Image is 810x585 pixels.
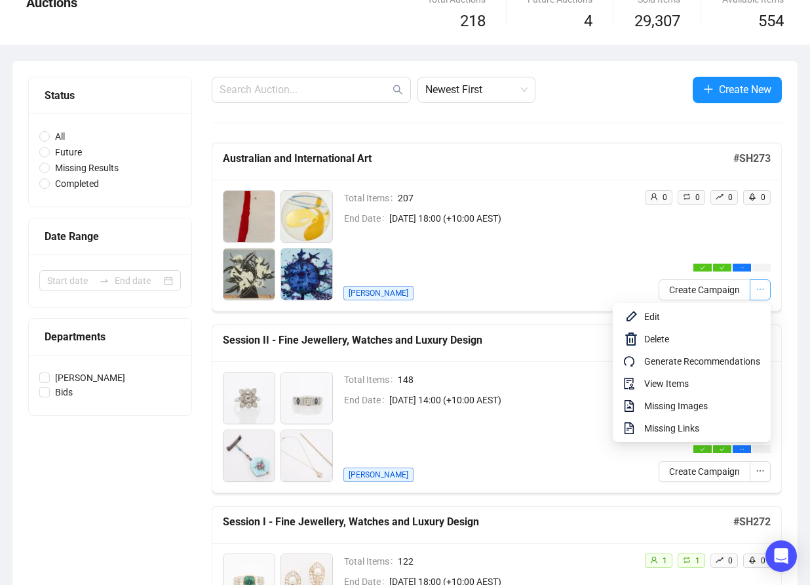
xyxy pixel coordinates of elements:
[398,373,634,387] span: 148
[756,466,765,475] span: ellipsis
[663,193,667,202] span: 0
[344,393,389,407] span: End Date
[700,447,705,452] span: check
[623,420,639,436] span: file-text
[623,353,639,369] span: redo
[47,273,94,288] input: Start date
[623,309,639,325] img: svg+xml;base64,PHN2ZyB4bWxucz0iaHR0cDovL3d3dy53My5vcmcvMjAwMC9zdmciIHhtbG5zOnhsaW5rPSJodHRwOi8vd3...
[700,265,705,270] span: check
[45,329,176,345] div: Departments
[212,325,782,493] a: Session II - Fine Jewellery, Watches and Luxury Design#SH272ATotal Items148End Date[DATE] 14:00 (...
[45,87,176,104] div: Status
[644,399,760,413] span: Missing Images
[720,265,725,270] span: check
[398,191,634,205] span: 207
[393,85,403,95] span: search
[623,331,639,347] img: svg+xml;base64,PHN2ZyB4bWxucz0iaHR0cDovL3d3dy53My5vcmcvMjAwMC9zdmciIHhtbG5zOnhsaW5rPSJodHRwOi8vd3...
[223,430,275,481] img: 302_1.jpg
[343,286,414,300] span: [PERSON_NAME]
[223,373,275,424] img: 300_1.jpg
[50,129,70,144] span: All
[220,82,390,98] input: Search Auction...
[644,332,760,346] span: Delete
[669,283,740,297] span: Create Campaign
[758,12,784,30] span: 554
[650,193,658,201] span: user
[584,12,592,30] span: 4
[99,275,109,286] span: swap-right
[695,556,700,565] span: 1
[45,228,176,245] div: Date Range
[748,556,756,564] span: rocket
[703,84,714,94] span: plus
[425,77,528,102] span: Newest First
[223,514,733,530] h5: Session I - Fine Jewellery, Watches and Luxury Design
[739,447,744,452] span: ellipsis
[212,143,782,312] a: Australian and International Art#SH273Total Items207End Date[DATE] 18:00 (+10:00 AEST)[PERSON_NAM...
[50,145,87,159] span: Future
[716,556,723,564] span: rise
[683,556,691,564] span: retweet
[50,161,124,175] span: Missing Results
[669,464,740,479] span: Create Campaign
[460,12,486,30] span: 218
[761,193,765,202] span: 0
[344,191,398,205] span: Total Items
[389,393,634,407] span: [DATE] 14:00 (+10:00 AEST)
[683,193,691,201] span: retweet
[344,554,398,569] span: Total Items
[756,285,765,294] span: ellipsis
[343,468,414,482] span: [PERSON_NAME]
[50,385,78,399] span: Bids
[728,556,733,565] span: 0
[693,77,782,103] button: Create New
[389,211,634,226] span: [DATE] 18:00 (+10:00 AEST)
[644,310,760,324] span: Edit
[281,373,332,424] img: 301_1.jpg
[281,191,332,242] img: 2_1.jpg
[739,265,744,270] span: ellipsis
[733,151,771,167] h5: # SH273
[223,151,733,167] h5: Australian and International Art
[650,556,658,564] span: user
[634,9,680,34] span: 29,307
[748,193,756,201] span: rocket
[659,279,750,300] button: Create Campaign
[720,447,725,452] span: check
[223,249,275,300] img: 3_1.jpg
[99,275,109,286] span: to
[223,333,726,348] h5: Session II - Fine Jewellery, Watches and Luxury Design
[695,193,700,202] span: 0
[659,461,750,482] button: Create Campaign
[644,354,760,369] span: Generate Recommendations
[719,81,771,98] span: Create New
[623,398,639,414] span: file-image
[281,249,332,300] img: 4_1.jpg
[765,540,797,572] div: Open Intercom Messenger
[716,193,723,201] span: rise
[728,193,733,202] span: 0
[281,430,332,481] img: 303_1.jpg
[115,273,161,288] input: End date
[344,373,398,387] span: Total Items
[344,211,389,226] span: End Date
[398,554,634,569] span: 122
[50,176,104,191] span: Completed
[644,376,760,391] span: View Items
[50,371,130,385] span: [PERSON_NAME]
[223,191,275,242] img: 1_1.jpg
[623,376,639,392] span: audit
[733,514,771,530] h5: # SH272
[663,556,667,565] span: 1
[644,421,760,435] span: Missing Links
[761,556,765,565] span: 0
